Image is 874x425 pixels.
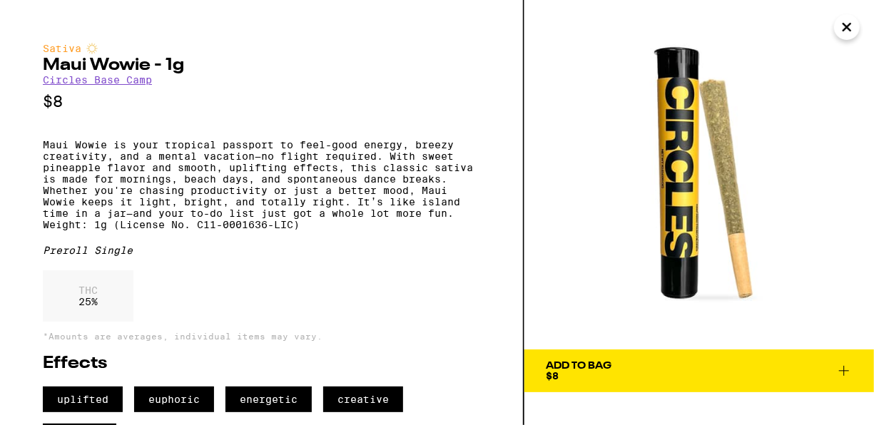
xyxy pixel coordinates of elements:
[323,386,403,412] span: creative
[43,270,133,322] div: 25 %
[86,43,98,54] img: sativaColor.svg
[524,349,874,392] button: Add To Bag$8
[43,93,480,111] p: $8
[43,245,480,256] div: Preroll Single
[43,43,480,54] div: Sativa
[78,285,98,296] p: THC
[546,361,611,371] div: Add To Bag
[134,386,214,412] span: euphoric
[43,332,480,341] p: *Amounts are averages, individual items may vary.
[43,386,123,412] span: uplifted
[9,10,103,21] span: Hi. Need any help?
[546,370,559,382] span: $8
[834,14,860,40] button: Close
[225,386,312,412] span: energetic
[43,139,480,230] p: Maui Wowie is your tropical passport to feel-good energy, breezy creativity, and a mental vacatio...
[43,355,480,372] h2: Effects
[43,57,480,74] h2: Maui Wowie - 1g
[43,74,152,86] a: Circles Base Camp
